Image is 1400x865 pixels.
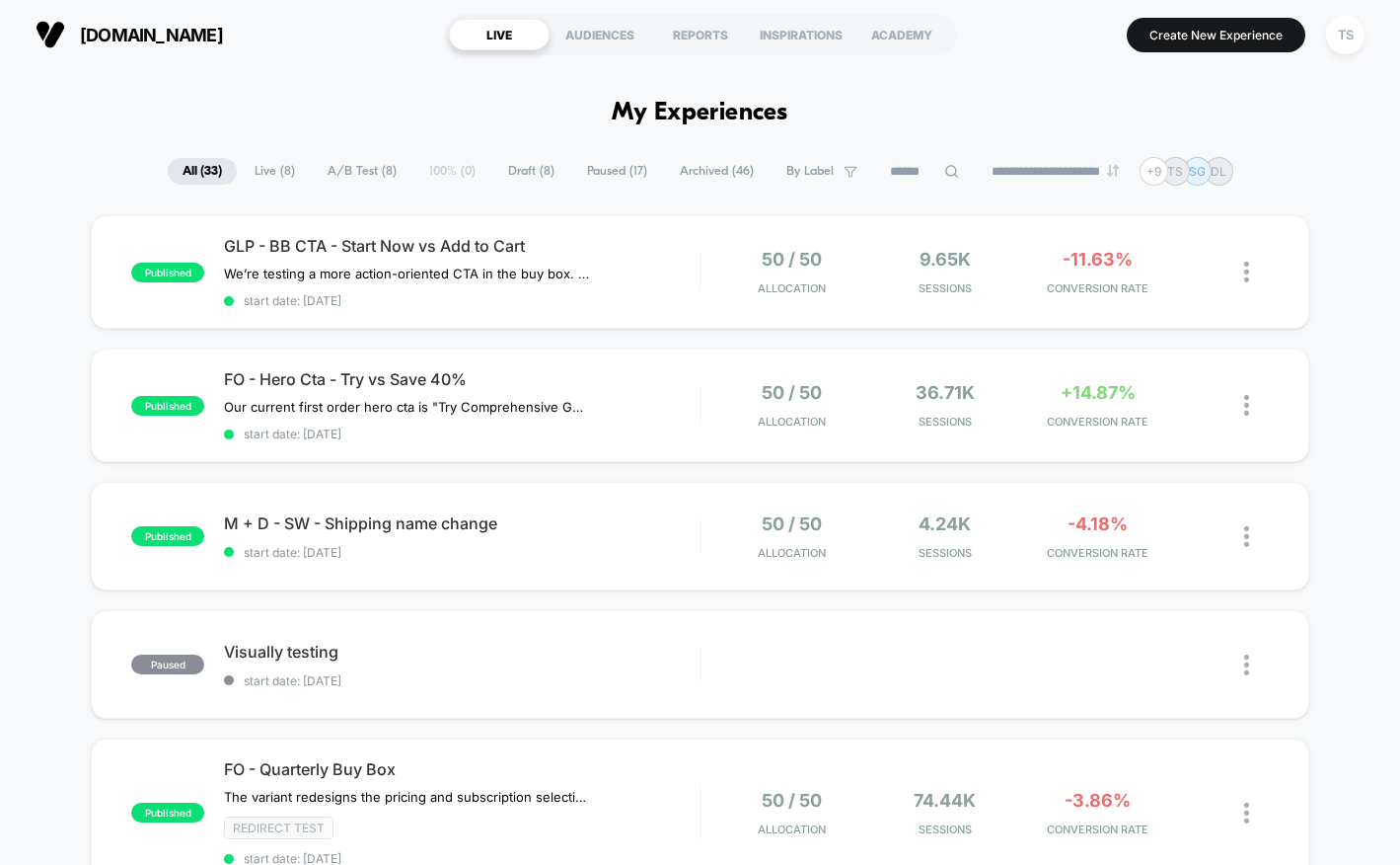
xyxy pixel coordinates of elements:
span: 50 / 50 [762,249,822,270]
h1: My Experiences [612,99,788,127]
span: Live ( 8 ) [240,158,310,185]
span: CONVERSION RATE [1026,415,1169,429]
span: Draft ( 8 ) [493,158,569,185]
span: The variant redesigns the pricing and subscription selection interface by introducing a more stru... [224,789,590,805]
button: TS [1320,15,1370,55]
img: close [1244,655,1249,675]
button: Create New Experience [1127,18,1305,52]
span: Sessions [873,281,1016,295]
p: SG [1189,164,1206,179]
span: start date: [DATE] [224,545,700,560]
div: INSPIRATIONS [751,19,851,50]
span: published [131,396,204,416]
div: AUDIENCES [550,19,650,50]
span: Sessions [873,823,1016,836]
span: Sessions [873,415,1016,429]
span: Allocation [758,281,826,295]
div: TS [1326,16,1364,54]
span: We’re testing a more action-oriented CTA in the buy box. The current button reads “Start Now.” We... [224,266,590,281]
img: end [1107,165,1119,177]
button: [DOMAIN_NAME] [30,19,229,50]
img: close [1244,526,1249,547]
div: + 9 [1140,157,1168,186]
span: Visually testing [224,642,700,662]
span: Allocation [758,415,826,429]
div: LIVE [449,19,550,50]
span: 50 / 50 [762,382,822,403]
span: By Label [786,164,834,179]
span: Allocation [758,546,826,560]
span: Sessions [873,546,1016,560]
img: Visually logo [36,20,65,49]
span: 50 / 50 [762,790,822,811]
span: FO - Quarterly Buy Box [224,759,700,779]
span: Allocation [758,823,826,836]
span: Paused ( 17 ) [572,158,662,185]
span: 50 / 50 [762,513,822,534]
span: -3.86% [1065,790,1131,811]
span: M + D - SW - Shipping name change [224,513,700,533]
span: 4.24k [919,513,971,534]
span: -4.18% [1068,513,1128,534]
span: +14.87% [1061,382,1136,403]
span: start date: [DATE] [224,673,700,688]
span: -11.63% [1063,249,1133,270]
span: GLP - BB CTA - Start Now vs Add to Cart [224,236,700,256]
span: Redirect Test [224,817,333,839]
span: 74.44k [914,790,976,811]
span: A/B Test ( 8 ) [313,158,411,185]
span: 36.71k [916,382,975,403]
span: Our current first order hero cta is "Try Comprehensive Gummies". We are testing it against "Save ... [224,399,590,415]
span: paused [131,655,204,674]
p: TS [1167,164,1183,179]
span: start date: [DATE] [224,427,700,441]
span: [DOMAIN_NAME] [80,25,223,45]
span: Archived ( 46 ) [665,158,769,185]
span: published [131,803,204,823]
span: All ( 33 ) [168,158,237,185]
span: published [131,263,204,282]
img: close [1244,803,1249,824]
img: close [1244,395,1249,416]
p: DL [1211,164,1226,179]
span: CONVERSION RATE [1026,281,1169,295]
span: 9.65k [920,249,971,270]
img: close [1244,262,1249,282]
div: ACADEMY [851,19,952,50]
span: CONVERSION RATE [1026,823,1169,836]
span: FO - Hero Cta - Try vs Save 40% [224,369,700,389]
span: start date: [DATE] [224,293,700,308]
span: CONVERSION RATE [1026,546,1169,560]
span: published [131,526,204,546]
div: REPORTS [650,19,751,50]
